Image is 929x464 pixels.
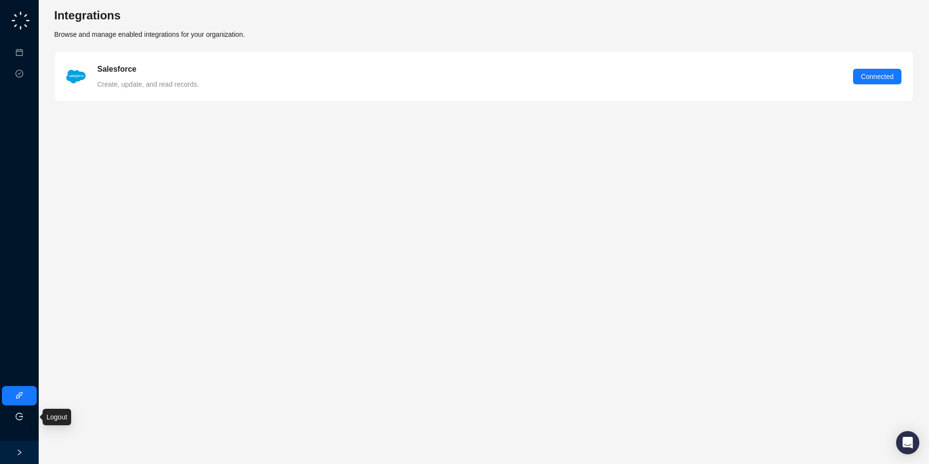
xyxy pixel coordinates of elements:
h3: Integrations [54,8,245,23]
img: logo-small-C4UdH2pc.png [10,10,31,31]
img: salesforce-ChMvK6Xa.png [66,70,86,83]
span: right [16,449,23,456]
span: Create, update, and read records. [97,80,199,88]
h5: Salesforce [97,63,136,75]
span: logout [15,413,23,420]
div: Open Intercom Messenger [896,431,919,454]
span: Browse and manage enabled integrations for your organization. [54,31,245,38]
button: Connected [853,69,901,84]
span: Connected [861,71,894,82]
